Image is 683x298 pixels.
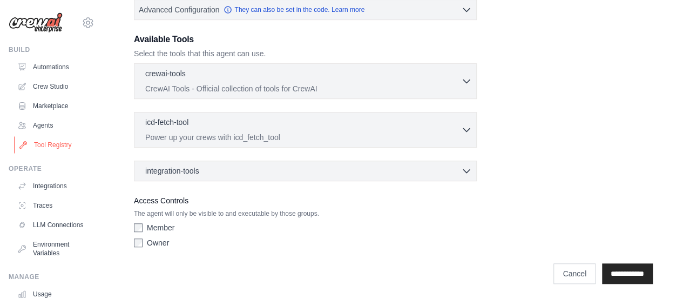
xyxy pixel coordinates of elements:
a: Traces [13,197,94,214]
p: The agent will only be visible to and executable by those groups. [134,209,477,218]
button: icd-fetch-tool Power up your crews with icd_fetch_tool [139,117,472,143]
label: Member [147,222,174,233]
p: crewai-tools [145,68,186,79]
div: Build [9,45,94,54]
a: Crew Studio [13,78,94,95]
p: CrewAI Tools - Official collection of tools for CrewAI [145,83,461,94]
a: Tool Registry [14,136,96,154]
span: integration-tools [145,165,199,176]
div: Manage [9,273,94,281]
button: integration-tools [139,165,472,176]
a: They can also be set in the code. Learn more [224,5,364,14]
img: Logo [9,12,63,33]
button: crewai-tools CrewAI Tools - Official collection of tools for CrewAI [139,68,472,94]
div: Operate [9,164,94,173]
h3: Available Tools [134,33,477,46]
a: Automations [13,58,94,76]
a: Agents [13,117,94,134]
a: LLM Connections [13,216,94,234]
label: Access Controls [134,194,477,207]
p: icd-fetch-tool [145,117,188,128]
span: Advanced Configuration [139,4,219,15]
p: Select the tools that this agent can use. [134,48,477,59]
a: Marketplace [13,97,94,115]
a: Cancel [553,263,596,284]
p: Power up your crews with icd_fetch_tool [145,132,461,143]
label: Owner [147,237,169,248]
a: Integrations [13,177,94,195]
a: Environment Variables [13,236,94,262]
